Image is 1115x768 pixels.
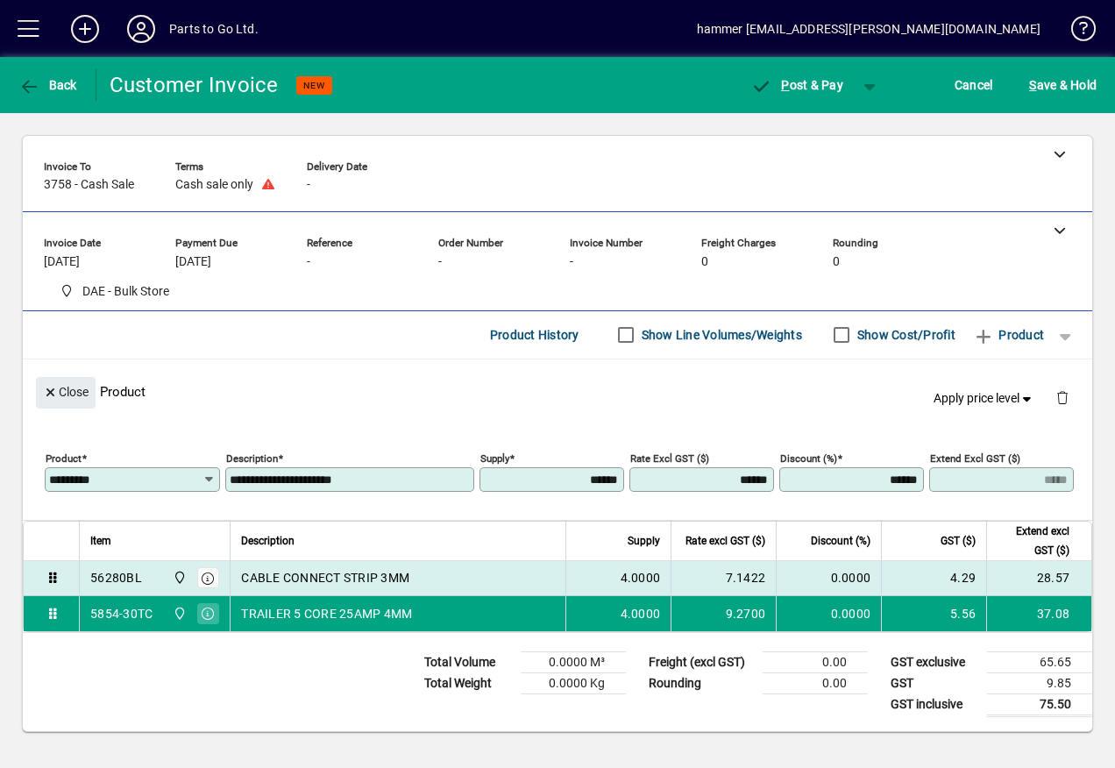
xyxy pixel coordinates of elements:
span: Cash sale only [175,178,253,192]
td: GST inclusive [882,693,987,715]
span: - [307,178,310,192]
label: Show Line Volumes/Weights [638,326,802,344]
span: 4.0000 [621,605,661,622]
button: Apply price level [927,382,1042,414]
button: Delete [1041,377,1083,419]
span: Description [241,531,295,551]
span: Rate excl GST ($) [685,531,765,551]
td: 0.0000 [776,561,881,596]
button: Add [57,13,113,45]
span: Close [43,378,89,407]
span: DAE - Bulk Store [168,604,188,623]
td: 0.0000 Kg [521,672,626,693]
span: Back [18,78,77,92]
div: hammer [EMAIL_ADDRESS][PERSON_NAME][DOMAIN_NAME] [697,15,1040,43]
div: 5854-30TC [90,605,153,622]
span: Item [90,531,111,551]
button: Post & Pay [742,69,852,101]
app-page-header-button: Close [32,384,100,400]
span: P [781,78,789,92]
span: DAE - Bulk Store [82,282,169,301]
mat-label: Discount (%) [780,452,837,464]
span: - [307,255,310,269]
button: Product [964,319,1053,351]
td: 5.56 [881,596,986,631]
div: Customer Invoice [110,71,279,99]
span: Discount (%) [811,531,870,551]
span: - [438,255,442,269]
span: CABLE CONNECT STRIP 3MM [241,569,409,587]
span: TRAILER 5 CORE 25AMP 4MM [241,605,412,622]
div: Product [23,359,1092,423]
app-page-header-button: Delete [1041,389,1083,405]
mat-label: Description [226,452,278,464]
div: 56280BL [90,569,142,587]
button: Profile [113,13,169,45]
div: 7.1422 [682,569,765,587]
span: ost & Pay [751,78,843,92]
mat-label: Extend excl GST ($) [930,452,1020,464]
span: S [1029,78,1036,92]
a: Knowledge Base [1058,4,1093,60]
label: Show Cost/Profit [854,326,955,344]
span: 4.0000 [621,569,661,587]
span: [DATE] [44,255,80,269]
span: [DATE] [175,255,211,269]
td: Total Volume [415,651,521,672]
td: 28.57 [986,561,1091,596]
mat-label: Supply [480,452,509,464]
span: Cancel [955,71,993,99]
mat-label: Product [46,452,82,464]
td: 4.29 [881,561,986,596]
span: GST ($) [941,531,976,551]
div: 9.2700 [682,605,765,622]
td: 65.65 [987,651,1092,672]
span: 0 [701,255,708,269]
button: Save & Hold [1025,69,1101,101]
span: ave & Hold [1029,71,1097,99]
td: 37.08 [986,596,1091,631]
td: Total Weight [415,672,521,693]
td: 0.0000 [776,596,881,631]
button: Product History [483,319,586,351]
span: 3758 - Cash Sale [44,178,134,192]
td: GST exclusive [882,651,987,672]
td: 0.0000 M³ [521,651,626,672]
td: Freight (excl GST) [640,651,763,672]
span: Product [973,321,1044,349]
td: Rounding [640,672,763,693]
span: DAE - Bulk Store [168,568,188,587]
td: 0.00 [763,651,868,672]
td: GST [882,672,987,693]
span: Supply [628,531,660,551]
button: Back [14,69,82,101]
td: 0.00 [763,672,868,693]
button: Close [36,377,96,409]
span: DAE - Bulk Store [53,281,176,302]
td: 75.50 [987,693,1092,715]
td: 9.85 [987,672,1092,693]
span: - [570,255,573,269]
span: Apply price level [934,389,1035,408]
span: 0 [833,255,840,269]
span: NEW [303,80,325,91]
div: Parts to Go Ltd. [169,15,259,43]
mat-label: Rate excl GST ($) [630,452,709,464]
span: Extend excl GST ($) [998,522,1069,560]
span: Product History [490,321,579,349]
button: Cancel [950,69,998,101]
